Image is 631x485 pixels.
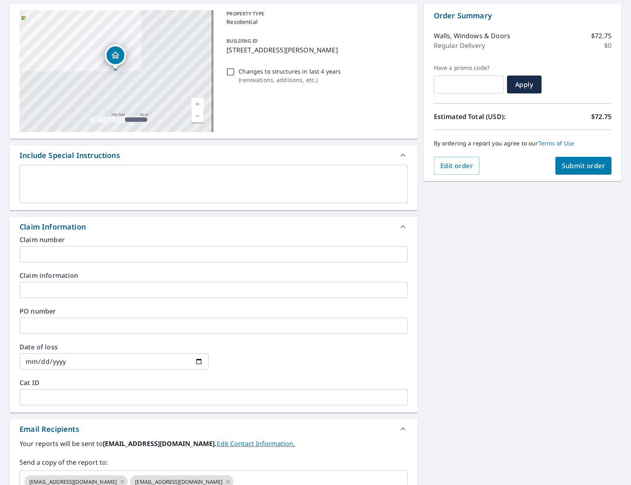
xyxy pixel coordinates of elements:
b: [EMAIL_ADDRESS][DOMAIN_NAME]. [103,439,217,448]
div: Include Special Instructions [10,145,418,165]
p: ( renovations, additions, etc. ) [239,76,341,84]
a: Current Level 17, Zoom In [191,98,204,110]
span: Submit order [562,161,605,170]
button: Edit order [434,157,480,175]
p: Walls, Windows & Doors [434,31,510,41]
div: Email Recipients [20,424,79,435]
button: Submit order [555,157,612,175]
p: By ordering a report you agree to our [434,140,611,147]
a: Current Level 17, Zoom Out [191,110,204,122]
a: EditContactInfo [217,439,295,448]
p: $72.75 [591,112,611,121]
label: Date of loss [20,344,209,350]
label: Cat ID [20,379,408,386]
div: Claim Information [20,221,86,232]
div: Email Recipients [10,419,418,439]
p: Order Summary [434,10,611,21]
label: PO number [20,308,408,314]
label: Claim information [20,272,408,279]
p: BUILDING ID [226,37,258,44]
p: PROPERTY TYPE [226,10,404,17]
div: Dropped pin, building 1, Residential property, 2020 Irene St Fremont, NE 68025 [105,45,126,70]
p: Regular Delivery [434,41,485,50]
span: Edit order [440,161,473,170]
a: Terms of Use [538,139,574,147]
span: Apply [514,80,535,89]
p: Changes to structures in last 4 years [239,67,341,76]
p: [STREET_ADDRESS][PERSON_NAME] [226,45,404,55]
label: Your reports will be sent to [20,439,408,448]
p: Residential [226,17,404,26]
button: Apply [507,76,542,93]
p: $0 [604,41,611,50]
label: Send a copy of the report to: [20,457,408,467]
p: Estimated Total (USD): [434,112,523,121]
div: Include Special Instructions [20,150,120,161]
label: Claim number [20,236,408,243]
div: Claim Information [10,217,418,236]
p: $72.75 [591,31,611,41]
label: Have a promo code? [434,64,504,71]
